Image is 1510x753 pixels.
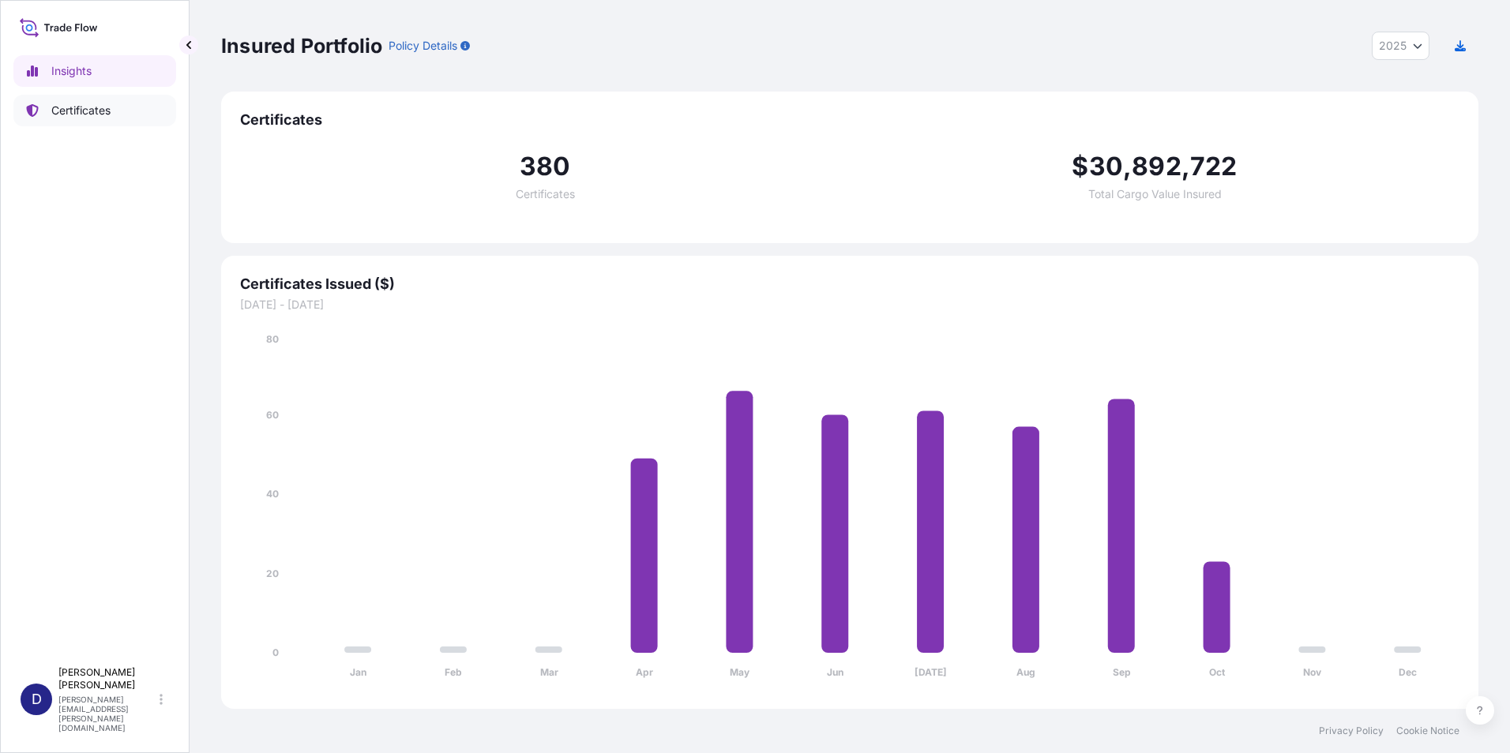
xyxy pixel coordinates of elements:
[32,691,42,707] span: D
[915,666,947,678] tspan: [DATE]
[1113,666,1131,678] tspan: Sep
[350,666,366,678] tspan: Jan
[51,103,111,118] p: Certificates
[636,666,653,678] tspan: Apr
[13,95,176,126] a: Certificates
[730,666,750,678] tspan: May
[516,189,575,200] span: Certificates
[240,111,1459,129] span: Certificates
[1319,725,1384,737] a: Privacy Policy
[266,409,279,421] tspan: 60
[1379,38,1407,54] span: 2025
[266,488,279,500] tspan: 40
[1396,725,1459,737] a: Cookie Notice
[1088,189,1222,200] span: Total Cargo Value Insured
[520,154,571,179] span: 380
[1372,32,1429,60] button: Year Selector
[1016,666,1035,678] tspan: Aug
[240,275,1459,294] span: Certificates Issued ($)
[266,568,279,579] tspan: 20
[1181,154,1190,179] span: ,
[51,63,92,79] p: Insights
[540,666,558,678] tspan: Mar
[827,666,843,678] tspan: Jun
[1132,154,1181,179] span: 892
[1123,154,1132,179] span: ,
[1190,154,1238,179] span: 722
[445,666,462,678] tspan: Feb
[58,666,156,691] p: [PERSON_NAME] [PERSON_NAME]
[389,38,457,54] p: Policy Details
[13,55,176,87] a: Insights
[272,646,279,658] tspan: 0
[58,695,156,732] p: [PERSON_NAME][EMAIL_ADDRESS][PERSON_NAME][DOMAIN_NAME]
[1399,666,1417,678] tspan: Dec
[1089,154,1123,179] span: 30
[1303,666,1322,678] tspan: Nov
[266,333,279,345] tspan: 80
[1072,154,1088,179] span: $
[240,297,1459,313] span: [DATE] - [DATE]
[1209,666,1226,678] tspan: Oct
[221,33,382,58] p: Insured Portfolio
